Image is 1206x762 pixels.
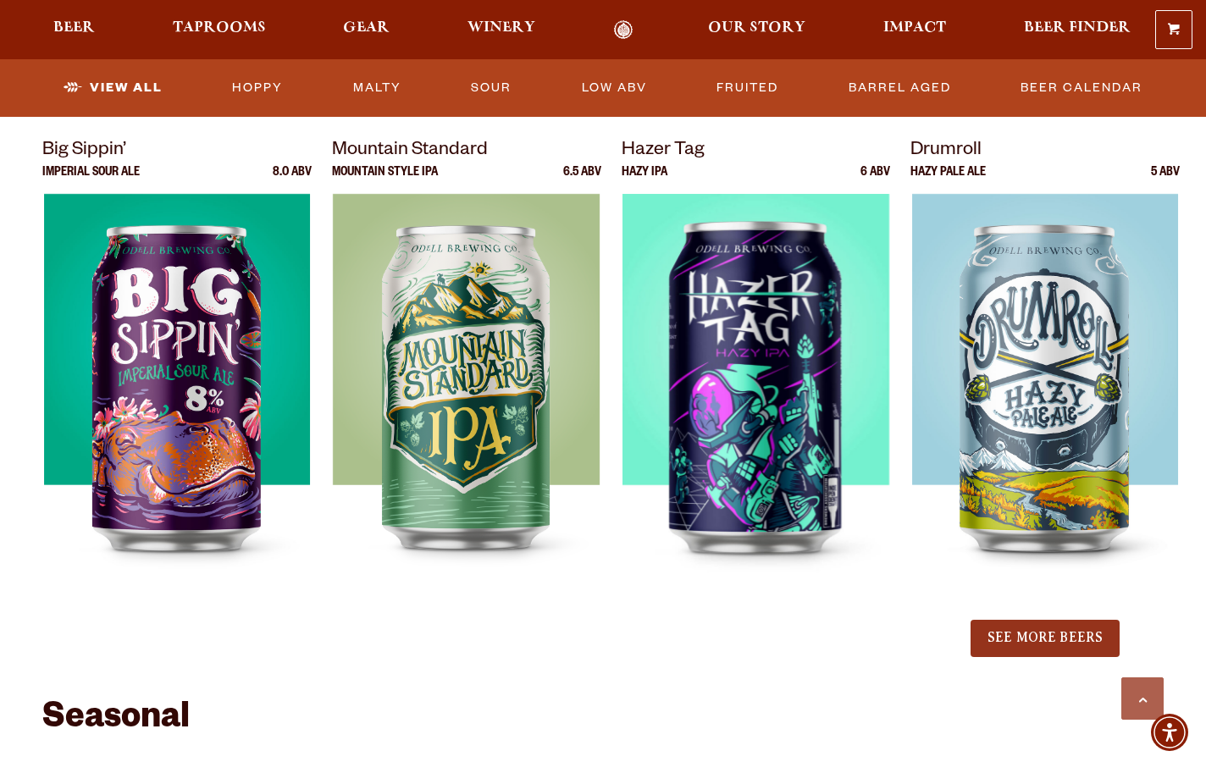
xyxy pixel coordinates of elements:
[912,194,1178,617] img: Drumroll
[860,167,890,194] p: 6 ABV
[622,167,667,194] p: Hazy IPA
[1121,677,1164,720] a: Scroll to top
[42,136,312,167] p: Big Sippin’
[464,69,518,108] a: Sour
[332,136,601,167] p: Mountain Standard
[1014,69,1149,108] a: Beer Calendar
[1151,167,1180,194] p: 5 ABV
[273,167,312,194] p: 8.0 ABV
[910,167,986,194] p: Hazy Pale Ale
[842,69,958,108] a: Barrel Aged
[173,21,266,35] span: Taprooms
[332,136,601,617] a: Mountain Standard Mountain Style IPA 6.5 ABV Mountain Standard Mountain Standard
[332,20,401,40] a: Gear
[57,69,169,108] a: View All
[1013,20,1142,40] a: Beer Finder
[332,167,438,194] p: Mountain Style IPA
[563,167,601,194] p: 6.5 ABV
[343,21,390,35] span: Gear
[971,620,1120,657] button: See More Beers
[346,69,408,108] a: Malty
[225,69,290,108] a: Hoppy
[872,20,957,40] a: Impact
[333,194,599,617] img: Mountain Standard
[622,136,891,617] a: Hazer Tag Hazy IPA 6 ABV Hazer Tag Hazer Tag
[456,20,546,40] a: Winery
[883,21,946,35] span: Impact
[44,194,310,617] img: Big Sippin’
[1024,21,1131,35] span: Beer Finder
[697,20,816,40] a: Our Story
[910,136,1180,167] p: Drumroll
[42,700,1164,741] h2: Seasonal
[592,20,656,40] a: Odell Home
[622,194,889,617] img: Hazer Tag
[710,69,785,108] a: Fruited
[622,136,891,167] p: Hazer Tag
[467,21,535,35] span: Winery
[42,167,140,194] p: Imperial Sour Ale
[162,20,277,40] a: Taprooms
[708,21,805,35] span: Our Story
[53,21,95,35] span: Beer
[1151,714,1188,751] div: Accessibility Menu
[575,69,654,108] a: Low ABV
[42,136,312,617] a: Big Sippin’ Imperial Sour Ale 8.0 ABV Big Sippin’ Big Sippin’
[42,20,106,40] a: Beer
[910,136,1180,617] a: Drumroll Hazy Pale Ale 5 ABV Drumroll Drumroll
